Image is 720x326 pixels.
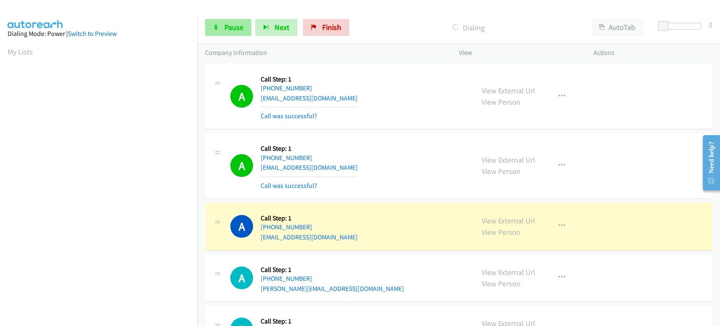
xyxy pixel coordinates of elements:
iframe: Resource Center [696,129,720,196]
a: View External Url [482,267,535,277]
h5: Call Step: 1 [261,266,404,274]
a: Finish [303,19,349,36]
button: AutoTab [591,19,643,36]
a: View Person [482,166,520,176]
a: View External Url [482,216,535,225]
a: View External Url [482,155,535,165]
a: View Person [482,97,520,107]
a: [PHONE_NUMBER] [261,274,312,283]
h5: Call Step: 1 [261,144,358,153]
a: My Lists [8,47,33,57]
span: Finish [322,22,341,32]
a: Call was successful? [261,182,317,190]
a: [PHONE_NUMBER] [261,223,312,231]
a: [EMAIL_ADDRESS][DOMAIN_NAME] [261,94,358,102]
a: Switch to Preview [68,30,117,38]
span: Pause [224,22,243,32]
h1: A [230,266,253,289]
div: 0 [709,19,712,30]
h1: A [230,154,253,177]
h1: A [230,215,253,238]
span: Next [275,22,289,32]
a: [PERSON_NAME][EMAIL_ADDRESS][DOMAIN_NAME] [261,285,404,293]
a: [PHONE_NUMBER] [261,84,312,92]
p: Company Information [205,48,444,58]
a: View External Url [482,86,535,95]
h1: A [230,85,253,108]
a: [EMAIL_ADDRESS][DOMAIN_NAME] [261,163,358,171]
p: Actions [593,48,712,58]
a: Call was successful? [261,112,317,120]
a: View Person [482,227,520,237]
a: [PHONE_NUMBER] [261,154,312,162]
h5: Call Step: 1 [261,75,358,84]
div: Dialing Mode: Power | [8,29,190,39]
a: [EMAIL_ADDRESS][DOMAIN_NAME] [261,233,358,241]
h5: Call Step: 1 [261,317,358,326]
a: View Person [482,279,520,288]
div: The call is yet to be attempted [230,266,253,289]
h5: Call Step: 1 [261,214,358,223]
a: Pause [205,19,251,36]
p: View [459,48,578,58]
button: Next [255,19,297,36]
div: Delay between calls (in seconds) [662,23,701,30]
p: Dialing [361,22,576,33]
